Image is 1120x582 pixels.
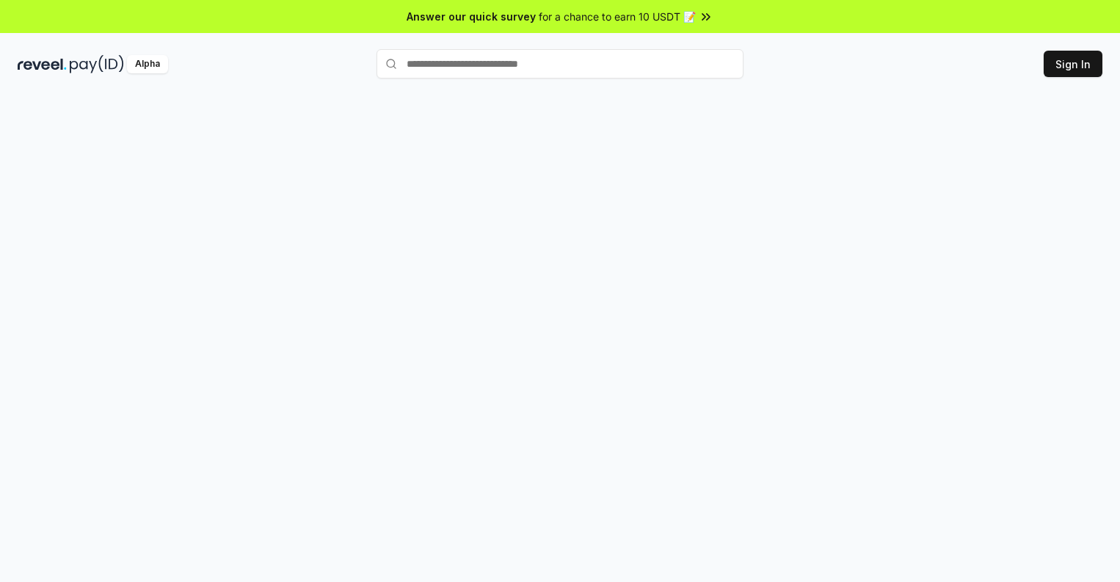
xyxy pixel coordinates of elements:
[1044,51,1102,77] button: Sign In
[70,55,124,73] img: pay_id
[127,55,168,73] div: Alpha
[539,9,696,24] span: for a chance to earn 10 USDT 📝
[407,9,536,24] span: Answer our quick survey
[18,55,67,73] img: reveel_dark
